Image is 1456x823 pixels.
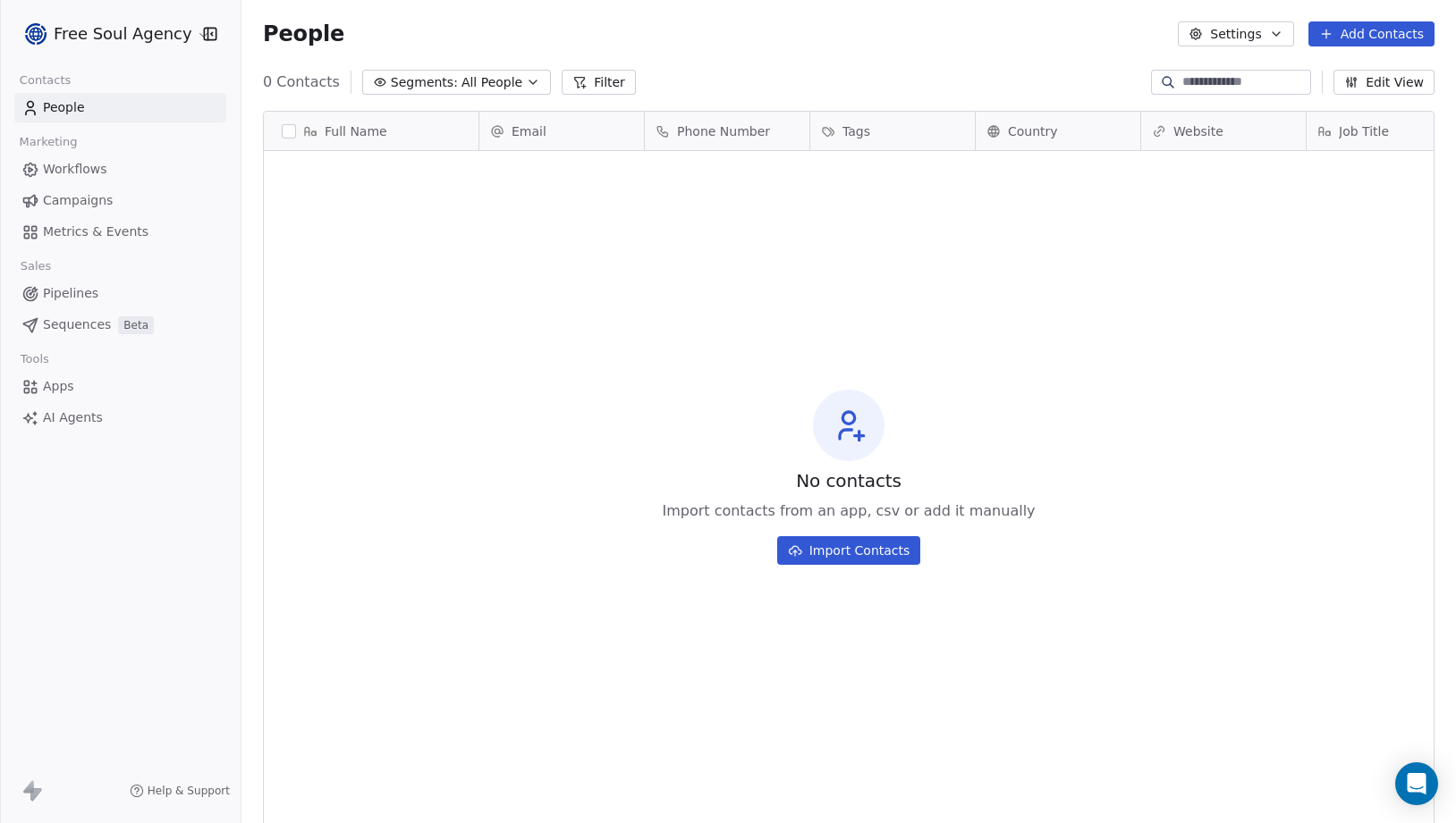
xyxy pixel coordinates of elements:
span: Marketing [12,129,85,155]
span: Tags [842,122,870,140]
span: Tools [13,346,56,373]
span: Beta [118,316,154,334]
button: Import Contacts [777,536,921,565]
span: Contacts [12,67,79,94]
div: Phone Number [645,112,809,150]
span: Country [1008,122,1058,140]
div: Open Intercom Messenger [1395,762,1438,805]
a: Import Contacts [777,529,921,565]
span: Sales [13,253,59,280]
a: Pipelines [14,279,226,308]
div: Country [976,112,1140,150]
a: Metrics & Events [14,217,226,247]
span: Full Name [325,122,387,140]
span: Segments: [391,73,458,92]
span: Sequences [43,315,111,334]
span: Import contacts from an app, csv or add it manually [662,500,1035,522]
span: Free Soul Agency [54,22,192,46]
span: AI Agents [43,408,103,427]
a: SequencesBeta [14,310,226,340]
span: Website [1173,122,1223,140]
span: People [263,21,344,47]
a: Apps [14,372,226,401]
span: All People [461,73,522,92]
button: Settings [1178,21,1293,46]
a: AI Agents [14,403,226,432]
a: Help & Support [130,784,230,798]
span: People [43,98,85,117]
img: FS-Agency-logo-darkblue-180.png [25,23,47,45]
div: Website [1141,112,1306,150]
button: Filter [562,70,636,95]
div: Email [479,112,644,150]
span: Phone Number [677,122,770,140]
a: People [14,93,226,122]
span: Metrics & Events [43,223,148,241]
span: 0 Contacts [263,71,340,93]
span: Help & Support [148,784,230,798]
span: Apps [43,377,74,396]
button: Free Soul Agency [21,19,190,49]
span: Email [512,122,546,140]
button: Edit View [1333,70,1435,95]
div: grid [264,151,479,793]
span: Campaigns [43,191,113,210]
span: Job Title [1339,122,1389,140]
span: Workflows [43,160,107,179]
a: Workflows [14,155,226,184]
a: Campaigns [14,186,226,215]
span: Pipelines [43,284,98,303]
button: Add Contacts [1308,21,1435,46]
div: Full Name [264,112,478,150]
span: No contacts [796,468,902,493]
div: Tags [810,112,975,150]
